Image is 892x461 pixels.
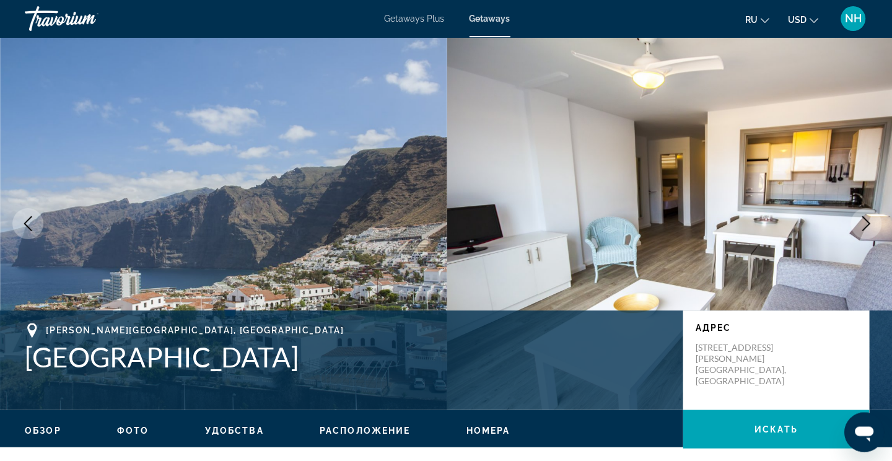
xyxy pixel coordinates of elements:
[694,322,855,332] p: Адрес
[842,411,882,451] iframe: Кнопка запуска окна обмена сообщениями
[753,423,796,433] span: искать
[25,2,149,35] a: Travorium
[46,325,343,335] span: [PERSON_NAME][GEOGRAPHIC_DATA], [GEOGRAPHIC_DATA]
[117,424,149,434] span: Фото
[786,11,816,29] button: Change currency
[25,340,669,372] h1: [GEOGRAPHIC_DATA]
[468,14,509,24] a: Getaways
[12,208,43,239] button: Previous image
[25,424,61,434] span: Обзор
[204,424,263,435] button: Удобства
[319,424,409,434] span: Расположение
[681,409,867,447] button: искать
[25,424,61,435] button: Обзор
[204,424,263,434] span: Удобства
[465,424,509,434] span: Номера
[383,14,444,24] a: Getaways Plus
[743,15,756,25] span: ru
[786,15,805,25] span: USD
[743,11,767,29] button: Change language
[465,424,509,435] button: Номера
[319,424,409,435] button: Расположение
[117,424,149,435] button: Фото
[843,12,860,25] span: NH
[849,208,880,239] button: Next image
[694,341,793,386] p: [STREET_ADDRESS] [PERSON_NAME][GEOGRAPHIC_DATA], [GEOGRAPHIC_DATA]
[835,6,867,32] button: User Menu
